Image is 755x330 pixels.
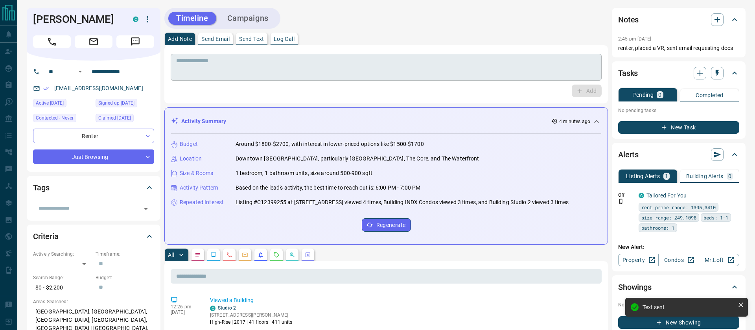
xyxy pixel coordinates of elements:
span: beds: 1-1 [703,214,728,221]
p: Listing #C12399255 at [STREET_ADDRESS] viewed 4 times, Building INDX Condos viewed 3 times, and B... [236,198,569,206]
span: rent price range: 1305,3410 [641,203,716,211]
h2: Criteria [33,230,59,243]
p: renter, placed a VR, sent email requesting docs [618,44,739,52]
span: Contacted - Never [36,114,74,122]
svg: Agent Actions [305,252,311,258]
div: Tasks [618,64,739,83]
div: Mon Sep 15 2025 [33,99,92,110]
p: Pending [632,92,654,98]
p: Add Note [168,36,192,42]
div: condos.ca [210,306,215,311]
h2: Notes [618,13,639,26]
span: bathrooms: 1 [641,224,674,232]
p: $0 - $2,200 [33,281,92,294]
p: All [168,252,174,258]
div: Wed Feb 05 2025 [96,114,154,125]
div: Tags [33,178,154,197]
p: No showings booked [618,301,739,308]
p: Send Text [239,36,264,42]
span: Message [116,35,154,48]
span: Active [DATE] [36,99,64,107]
p: Log Call [274,36,295,42]
div: Wed Feb 05 2025 [96,99,154,110]
p: 2:45 pm [DATE] [618,36,652,42]
div: Text sent [643,304,735,310]
h2: Tasks [618,67,638,79]
button: Open [75,67,85,76]
svg: Push Notification Only [618,199,624,204]
p: Location [180,155,202,163]
span: Call [33,35,71,48]
svg: Notes [195,252,201,258]
div: Renter [33,129,154,143]
a: Mr.Loft [699,254,739,266]
p: Areas Searched: [33,298,154,305]
svg: Calls [226,252,232,258]
a: [EMAIL_ADDRESS][DOMAIN_NAME] [54,85,143,91]
p: [STREET_ADDRESS][PERSON_NAME] [210,312,293,319]
p: Activity Pattern [180,184,218,192]
p: 12:26 pm [171,304,198,310]
button: New Showing [618,316,739,329]
h2: Showings [618,281,652,293]
div: Activity Summary4 minutes ago [171,114,601,129]
p: Send Email [201,36,230,42]
p: Building Alerts [686,173,724,179]
a: Studio 2 [218,305,236,311]
button: Campaigns [219,12,276,25]
p: New Alert: [618,243,739,251]
p: 0 [728,173,731,179]
h2: Alerts [618,148,639,161]
p: Completed [696,92,724,98]
div: Showings [618,278,739,297]
p: Timeframe: [96,251,154,258]
svg: Emails [242,252,248,258]
p: Actively Searching: [33,251,92,258]
button: New Task [618,121,739,134]
div: Criteria [33,227,154,246]
p: Downtown [GEOGRAPHIC_DATA], particularly [GEOGRAPHIC_DATA], The Core, and The Waterfront [236,155,479,163]
button: Regenerate [362,218,411,232]
p: Search Range: [33,274,92,281]
span: Claimed [DATE] [98,114,131,122]
p: Off [618,192,634,199]
div: Just Browsing [33,149,154,164]
p: Activity Summary [181,117,226,125]
div: condos.ca [133,17,138,22]
p: [DATE] [171,310,198,315]
h2: Tags [33,181,49,194]
svg: Email Verified [43,86,49,91]
div: Notes [618,10,739,29]
a: Property [618,254,659,266]
svg: Opportunities [289,252,295,258]
div: Alerts [618,145,739,164]
svg: Lead Browsing Activity [210,252,217,258]
p: Around $1800-$2700, with interest in lower-priced options like $1500-$1700 [236,140,424,148]
svg: Listing Alerts [258,252,264,258]
p: Based on the lead's activity, the best time to reach out is: 6:00 PM - 7:00 PM [236,184,420,192]
p: Repeated Interest [180,198,224,206]
p: No pending tasks [618,105,739,116]
span: size range: 249,1098 [641,214,696,221]
p: 1 bedroom, 1 bathroom units, size around 500-900 sqft [236,169,372,177]
a: Tailored For You [646,192,687,199]
span: Email [75,35,112,48]
p: High-Rise | 2017 | 41 floors | 411 units [210,319,293,326]
p: 1 [665,173,668,179]
p: 0 [658,92,661,98]
p: Viewed a Building [210,296,598,304]
button: Open [140,203,151,214]
p: Size & Rooms [180,169,214,177]
span: Signed up [DATE] [98,99,134,107]
p: Listing Alerts [626,173,660,179]
h1: [PERSON_NAME] [33,13,121,26]
div: condos.ca [639,193,644,198]
p: Budget: [96,274,154,281]
a: Condos [658,254,699,266]
button: Timeline [168,12,216,25]
p: 4 minutes ago [559,118,590,125]
svg: Requests [273,252,280,258]
p: Budget [180,140,198,148]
